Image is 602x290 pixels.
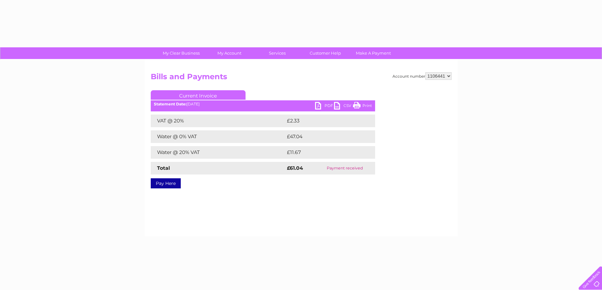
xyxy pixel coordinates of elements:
[315,102,334,111] a: PDF
[315,162,375,175] td: Payment received
[155,47,207,59] a: My Clear Business
[287,165,303,171] strong: £61.04
[154,102,186,106] b: Statement Date:
[157,165,170,171] strong: Total
[203,47,255,59] a: My Account
[353,102,372,111] a: Print
[151,90,246,100] a: Current Invoice
[151,72,452,84] h2: Bills and Payments
[151,115,285,127] td: VAT @ 20%
[285,146,361,159] td: £11.67
[251,47,303,59] a: Services
[151,178,181,188] a: Pay Here
[151,102,375,106] div: [DATE]
[299,47,351,59] a: Customer Help
[285,115,360,127] td: £2.33
[347,47,399,59] a: Make A Payment
[392,72,452,80] div: Account number
[151,146,285,159] td: Water @ 20% VAT
[285,130,362,143] td: £47.04
[334,102,353,111] a: CSV
[151,130,285,143] td: Water @ 0% VAT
